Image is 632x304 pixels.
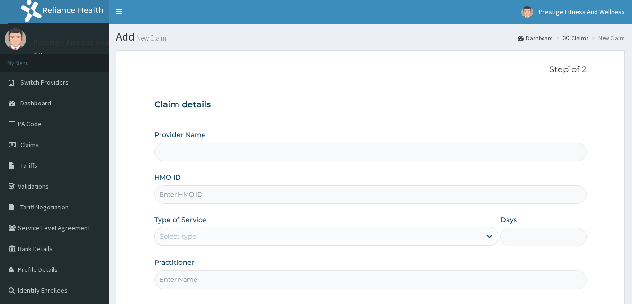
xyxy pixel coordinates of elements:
[134,35,166,42] small: New Claim
[33,52,56,58] a: Online
[20,161,37,170] span: Tariffs
[154,185,586,204] input: Enter HMO ID
[20,99,51,107] span: Dashboard
[154,258,195,267] label: Practitioner
[539,8,625,16] span: Prestige Fitness And Wellness
[160,232,196,241] div: Select type
[563,34,588,42] a: Claims
[500,215,517,225] label: Days
[589,34,625,42] li: New Claim
[521,6,533,18] img: User Image
[20,203,69,211] span: Tariff Negotiation
[20,140,39,149] span: Claims
[116,31,625,43] h1: Add
[154,100,586,110] h3: Claim details
[518,34,553,42] a: Dashboard
[5,28,26,50] img: User Image
[20,78,69,87] span: Switch Providers
[154,215,206,225] label: Type of Service
[154,173,181,182] label: HMO ID
[154,65,586,75] p: Step 1 of 2
[154,270,586,289] input: Enter Name
[154,130,206,139] label: Provider Name
[33,38,144,47] p: Prestige Fitness And Wellness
